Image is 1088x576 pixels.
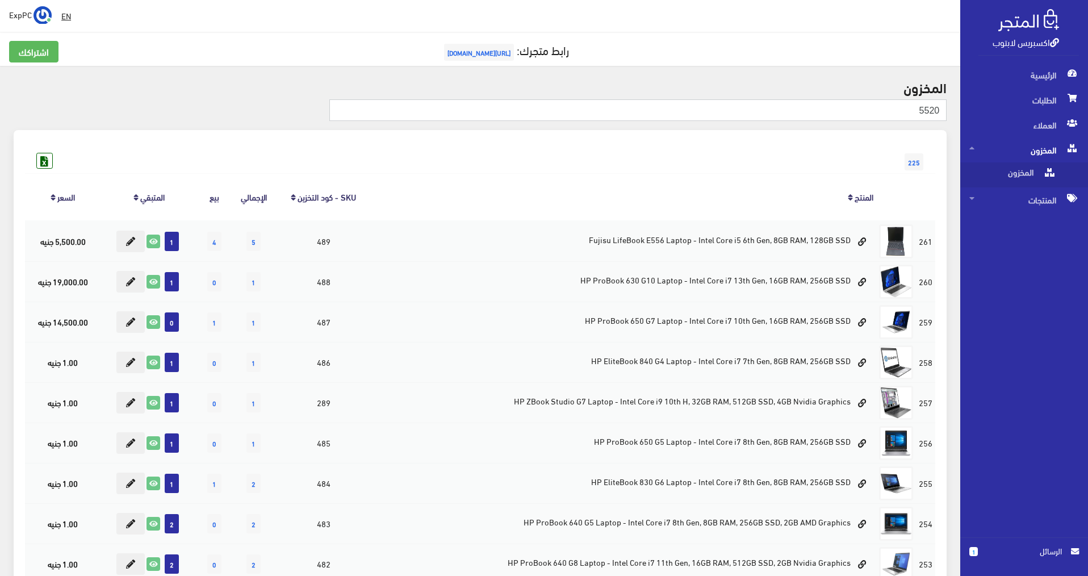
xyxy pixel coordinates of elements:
td: HP ZBook Studio G7 Laptop - Intel Core i9 10th H, 32GB RAM, 512GB SSD, 4GB Nvidia Graphics [371,382,876,423]
td: 1.00 جنيه [25,463,101,503]
td: HP ProBook 650 G7 Laptop - Intel Core i7 10th Gen, 16GB RAM, 256GB SSD [371,302,876,342]
span: العملاء [969,112,1079,137]
span: 1 [165,232,179,251]
a: اكسبريس لابتوب [993,34,1059,50]
a: المخزون [960,137,1088,162]
span: 2 [165,554,179,574]
span: المخزون [969,137,1079,162]
td: 261 [916,221,935,262]
a: الطلبات [960,87,1088,112]
span: 0 [207,554,221,574]
span: 0 [207,393,221,412]
td: HP EliteBook 840 G4 Laptop - Intel Core i7 7th Gen, 8GB RAM, 256GB SSD [371,342,876,382]
span: المخزون [969,162,1056,187]
span: 0 [207,272,221,291]
span: 4 [207,232,221,251]
h2: المخزون [14,80,947,94]
span: 1 [246,353,261,372]
td: 254 [916,503,935,544]
td: 488 [275,261,372,302]
a: المتبقي [140,189,165,204]
span: 1 [165,433,179,453]
img: hp-probook-640-g5-laptop-intel-core-i7-8th-gen-8gb-ram-256gb-ssd-2gb-amd-graphics.jpg [879,507,913,541]
span: 2 [246,474,261,493]
span: 2 [246,514,261,533]
img: hp-probook-630-g10-laptop-intel-core-i7-13th-gen-16gb-ram-256gb-ssd.jpg [879,265,913,299]
td: 255 [916,463,935,503]
td: 1.00 جنيه [25,423,101,463]
th: اﻹجمالي [232,173,275,220]
span: 1 [165,353,179,372]
td: HP EliteBook 830 G6 Laptop - Intel Core i7 8th Gen, 8GB RAM, 256GB SSD [371,463,876,503]
td: 484 [275,463,372,503]
span: 5 [246,232,261,251]
u: EN [61,9,71,23]
span: 0 [207,433,221,453]
a: الرئيسية [960,62,1088,87]
a: المنتجات [960,187,1088,212]
td: 257 [916,382,935,423]
td: 1.00 جنيه [25,503,101,544]
td: 489 [275,221,372,262]
td: 1.00 جنيه [25,342,101,382]
span: 1 [969,547,978,556]
a: 1 الرسائل [969,545,1079,569]
td: 259 [916,302,935,342]
img: . [998,9,1059,31]
td: 485 [275,423,372,463]
td: 260 [916,261,935,302]
td: HP ProBook 640 G5 Laptop - Intel Core i7 8th Gen, 8GB RAM, 256GB SSD, 2GB AMD Graphics [371,503,876,544]
a: السعر [57,189,75,204]
span: الطلبات [969,87,1079,112]
input: بحث ( SKU - كود التخزين, الإسم, الموديل, السعر )... [329,99,947,121]
span: 2 [165,514,179,533]
a: المخزون [960,162,1088,187]
span: 1 [246,433,261,453]
th: بيع [197,173,232,220]
td: 1.00 جنيه [25,382,101,423]
span: 225 [905,153,923,170]
span: 0 [165,312,179,332]
a: EN [57,6,76,26]
a: رابط متجرك:[URL][DOMAIN_NAME] [441,39,569,60]
span: الرئيسية [969,62,1079,87]
span: 1 [246,393,261,412]
img: hp-zbook-studio-g7-laptop-intel-core-i9-10th-h-32gb-ram-512gb-ssd-4gb-nvidia-graphics.jpg [879,386,913,420]
td: Fujisu LifeBook E556 Laptop - Intel Core i5 6th Gen, 8GB RAM, 128GB SSD [371,221,876,262]
td: HP ProBook 630 G10 Laptop - Intel Core i7 13th Gen, 16GB RAM, 256GB SSD [371,261,876,302]
span: 1 [165,393,179,412]
img: ... [34,6,52,24]
td: 19,000.00 جنيه [25,261,101,302]
td: 258 [916,342,935,382]
img: hp-probook-650-g5-laptop-intel-core-i7-8th-gen-8gb-ram-256gb-ssd.jpg [879,426,913,460]
span: 1 [207,474,221,493]
td: 486 [275,342,372,382]
span: 2 [246,554,261,574]
td: 487 [275,302,372,342]
img: hp-elitebook-840-g4-laptop-intel-core-i7-7th-gen-8gb-ram-256gb-ssd.jpg [879,345,913,379]
td: 5,500.00 جنيه [25,221,101,262]
span: [URL][DOMAIN_NAME] [444,44,514,61]
span: الرسائل [987,545,1062,557]
span: 1 [246,312,261,332]
span: ExpPC [9,7,32,22]
a: ... ExpPC [9,6,52,24]
span: 1 [165,474,179,493]
img: fujisu-lifebook-e556-laptop-intel-core-i5-6th-gen-8gb-ram-128gb-ssd.jpg [879,224,913,258]
td: 289 [275,382,372,423]
a: اشتراكك [9,41,58,62]
a: SKU - كود التخزين [298,189,356,204]
span: 1 [246,272,261,291]
img: hp-elitebook-830-g6-laptop-intel-core-i7-8th-gen-8gb-ram-256gb-ssd.jpg [879,466,913,500]
a: العملاء [960,112,1088,137]
span: 1 [207,312,221,332]
img: hp-probook-650-g7-laptop-intel-core-i7-10th-gen-16gb-ram-256gb-ssd.jpg [879,305,913,339]
span: 0 [207,514,221,533]
a: المنتج [855,189,873,204]
td: HP ProBook 650 G5 Laptop - Intel Core i7 8th Gen, 8GB RAM, 256GB SSD [371,423,876,463]
span: 1 [165,272,179,291]
iframe: Drift Widget Chat Controller [14,498,57,541]
td: 256 [916,423,935,463]
td: 483 [275,503,372,544]
span: المنتجات [969,187,1079,212]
